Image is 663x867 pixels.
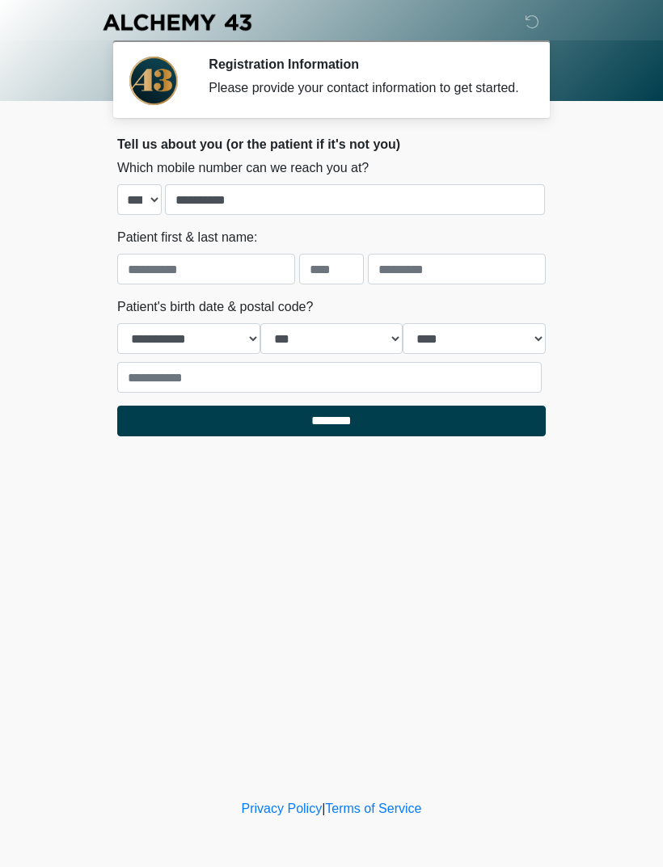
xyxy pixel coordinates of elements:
[242,802,323,815] a: Privacy Policy
[322,802,325,815] a: |
[129,57,178,105] img: Agent Avatar
[117,137,546,152] h2: Tell us about you (or the patient if it's not you)
[117,228,257,247] label: Patient first & last name:
[325,802,421,815] a: Terms of Service
[209,78,522,98] div: Please provide your contact information to get started.
[101,12,253,32] img: Alchemy 43 Logo
[209,57,522,72] h2: Registration Information
[117,297,313,317] label: Patient's birth date & postal code?
[117,158,369,178] label: Which mobile number can we reach you at?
